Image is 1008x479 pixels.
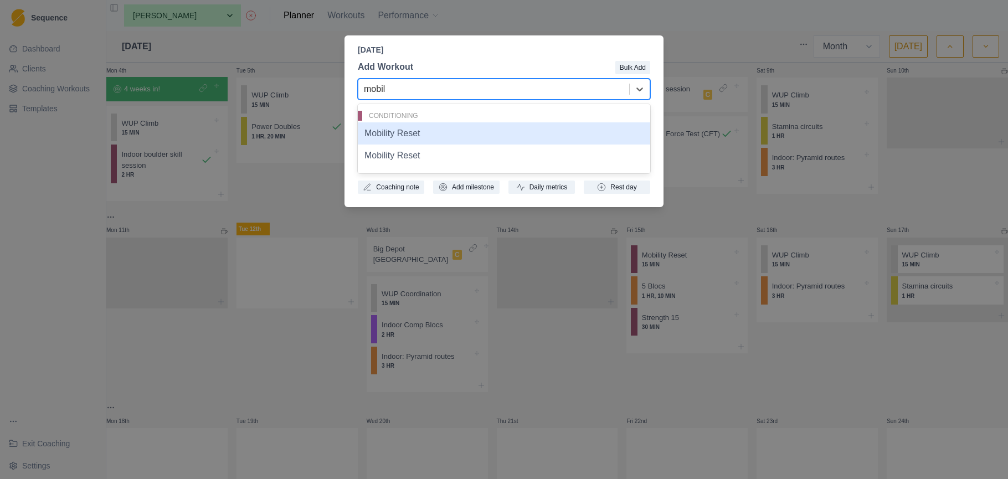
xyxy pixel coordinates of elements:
[433,181,500,194] button: Add milestone
[358,44,650,56] p: [DATE]
[358,111,650,121] div: Conditioning
[358,60,413,74] p: Add Workout
[358,145,650,167] div: Mobility Reset
[358,181,424,194] button: Coaching note
[584,181,650,194] button: Rest day
[358,122,650,145] div: Mobility Reset
[508,181,575,194] button: Daily metrics
[615,61,650,74] button: Bulk Add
